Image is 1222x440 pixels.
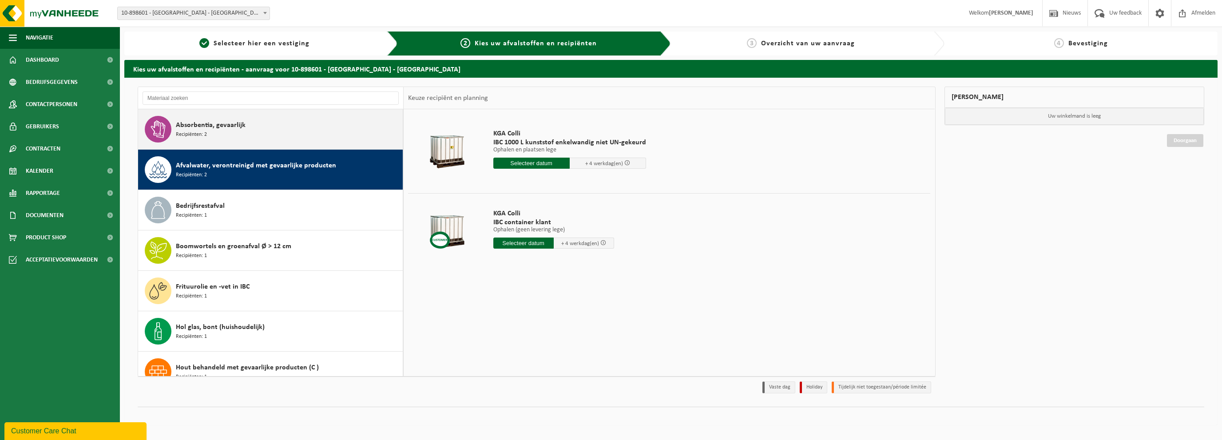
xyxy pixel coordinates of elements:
span: Contactpersonen [26,93,77,115]
p: Uw winkelmand is leeg [945,108,1204,125]
span: Boomwortels en groenafval Ø > 12 cm [176,241,291,252]
iframe: chat widget [4,420,148,440]
span: 2 [460,38,470,48]
span: Recipiënten: 1 [176,211,207,220]
div: [PERSON_NAME] [944,87,1205,108]
li: Vaste dag [762,381,795,393]
p: Ophalen (geen levering lege) [493,227,614,233]
a: 1Selecteer hier een vestiging [129,38,380,49]
span: Afvalwater, verontreinigd met gevaarlijke producten [176,160,336,171]
span: Hout behandeld met gevaarlijke producten (C ) [176,362,319,373]
button: Hol glas, bont (huishoudelijk) Recipiënten: 1 [138,311,403,352]
span: Dashboard [26,49,59,71]
span: 3 [747,38,757,48]
input: Selecteer datum [493,158,570,169]
span: Absorbentia, gevaarlijk [176,120,246,131]
span: Recipiënten: 1 [176,373,207,381]
button: Bedrijfsrestafval Recipiënten: 1 [138,190,403,230]
span: Recipiënten: 2 [176,171,207,179]
span: Recipiënten: 1 [176,333,207,341]
span: 10-898601 - BRANDWEERSCHOOL PAULO - MENDONK [118,7,270,20]
span: Bedrijfsrestafval [176,201,225,211]
a: Doorgaan [1167,134,1203,147]
li: Holiday [800,381,827,393]
span: Recipiënten: 1 [176,252,207,260]
button: Absorbentia, gevaarlijk Recipiënten: 2 [138,109,403,150]
span: Hol glas, bont (huishoudelijk) [176,322,265,333]
span: Rapportage [26,182,60,204]
span: Selecteer hier een vestiging [214,40,309,47]
span: 1 [199,38,209,48]
span: + 4 werkdag(en) [585,161,623,166]
span: Product Shop [26,226,66,249]
p: Ophalen en plaatsen lege [493,147,646,153]
span: Gebruikers [26,115,59,138]
span: Bedrijfsgegevens [26,71,78,93]
span: Navigatie [26,27,53,49]
button: Boomwortels en groenafval Ø > 12 cm Recipiënten: 1 [138,230,403,271]
span: Bevestiging [1068,40,1108,47]
button: Frituurolie en -vet in IBC Recipiënten: 1 [138,271,403,311]
span: KGA Colli [493,129,646,138]
span: IBC 1000 L kunststof enkelwandig niet UN-gekeurd [493,138,646,147]
h2: Kies uw afvalstoffen en recipiënten - aanvraag voor 10-898601 - [GEOGRAPHIC_DATA] - [GEOGRAPHIC_D... [124,60,1218,77]
div: Keuze recipiënt en planning [404,87,492,109]
span: + 4 werkdag(en) [561,241,599,246]
input: Selecteer datum [493,238,554,249]
button: Hout behandeld met gevaarlijke producten (C ) Recipiënten: 1 [138,352,403,392]
button: Afvalwater, verontreinigd met gevaarlijke producten Recipiënten: 2 [138,150,403,190]
input: Materiaal zoeken [143,91,399,105]
span: 10-898601 - BRANDWEERSCHOOL PAULO - MENDONK [117,7,270,20]
span: Recipiënten: 1 [176,292,207,301]
span: Recipiënten: 2 [176,131,207,139]
span: Kies uw afvalstoffen en recipiënten [475,40,597,47]
span: KGA Colli [493,209,614,218]
span: 4 [1054,38,1064,48]
span: Documenten [26,204,63,226]
li: Tijdelijk niet toegestaan/période limitée [832,381,931,393]
span: Contracten [26,138,60,160]
strong: [PERSON_NAME] [989,10,1033,16]
span: Frituurolie en -vet in IBC [176,281,250,292]
span: Acceptatievoorwaarden [26,249,98,271]
span: IBC container klant [493,218,614,227]
span: Overzicht van uw aanvraag [761,40,855,47]
span: Kalender [26,160,53,182]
